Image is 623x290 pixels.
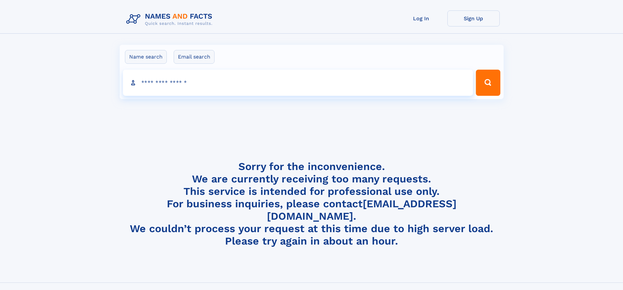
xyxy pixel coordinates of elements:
[123,70,473,96] input: search input
[395,10,447,26] a: Log In
[124,10,218,28] img: Logo Names and Facts
[476,70,500,96] button: Search Button
[124,160,500,247] h4: Sorry for the inconvenience. We are currently receiving too many requests. This service is intend...
[447,10,500,26] a: Sign Up
[267,197,457,222] a: [EMAIL_ADDRESS][DOMAIN_NAME]
[174,50,215,64] label: Email search
[125,50,167,64] label: Name search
